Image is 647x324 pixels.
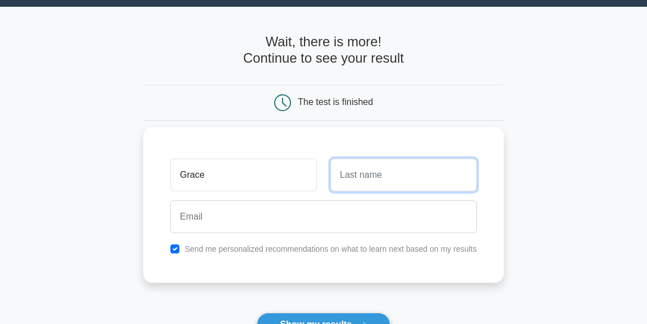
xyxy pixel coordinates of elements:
input: Email [170,200,477,233]
h4: Wait, there is more! Continue to see your result [143,34,504,66]
input: Last name [331,159,477,191]
div: The test is finished [298,97,373,107]
input: First name [170,159,316,191]
label: Send me personalized recommendations on what to learn next based on my results [184,244,477,253]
